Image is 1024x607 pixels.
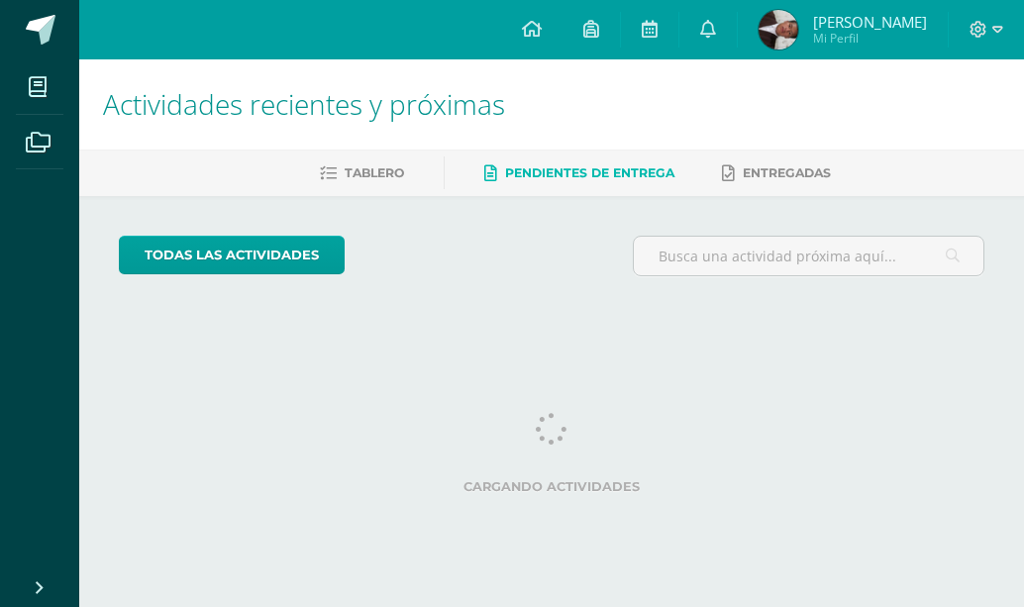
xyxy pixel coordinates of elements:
[119,236,345,274] a: todas las Actividades
[722,157,831,189] a: Entregadas
[345,165,404,180] span: Tablero
[103,85,505,123] span: Actividades recientes y próximas
[813,30,927,47] span: Mi Perfil
[320,157,404,189] a: Tablero
[634,237,983,275] input: Busca una actividad próxima aquí...
[743,165,831,180] span: Entregadas
[813,12,927,32] span: [PERSON_NAME]
[484,157,674,189] a: Pendientes de entrega
[759,10,798,50] img: 41772c84cad50447aba91f3b0e282bfc.png
[119,479,984,494] label: Cargando actividades
[505,165,674,180] span: Pendientes de entrega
